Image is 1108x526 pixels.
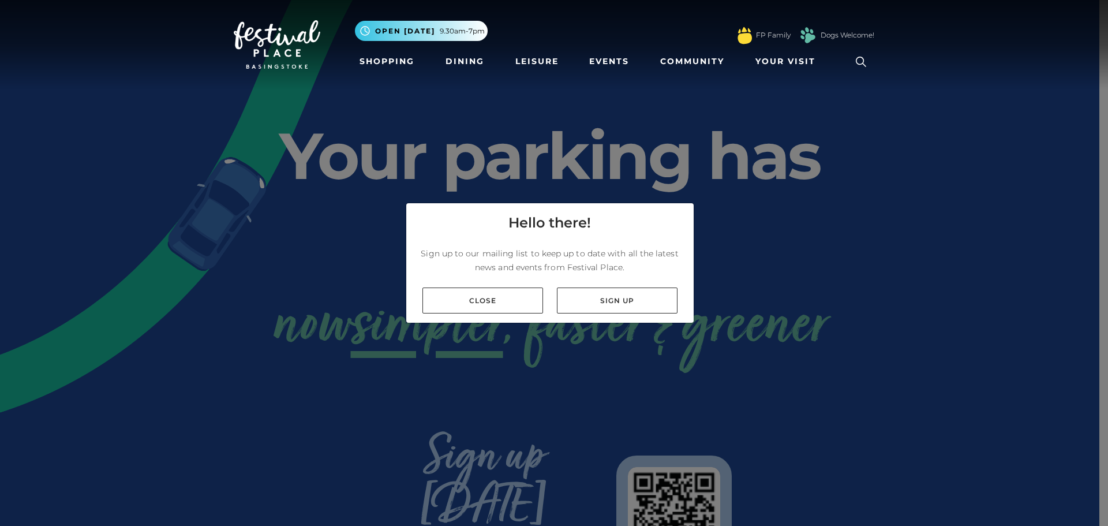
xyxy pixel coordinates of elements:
a: Community [656,51,729,72]
a: Dogs Welcome! [821,30,874,40]
a: Leisure [511,51,563,72]
img: Festival Place Logo [234,20,320,69]
a: Shopping [355,51,419,72]
a: Events [585,51,634,72]
a: Your Visit [751,51,826,72]
a: FP Family [756,30,791,40]
p: Sign up to our mailing list to keep up to date with all the latest news and events from Festival ... [415,247,684,274]
a: Sign up [557,288,677,314]
span: Open [DATE] [375,26,435,36]
a: Close [422,288,543,314]
a: Dining [441,51,489,72]
span: Your Visit [755,55,815,68]
button: Open [DATE] 9.30am-7pm [355,21,488,41]
h4: Hello there! [508,212,591,233]
span: 9.30am-7pm [440,26,485,36]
